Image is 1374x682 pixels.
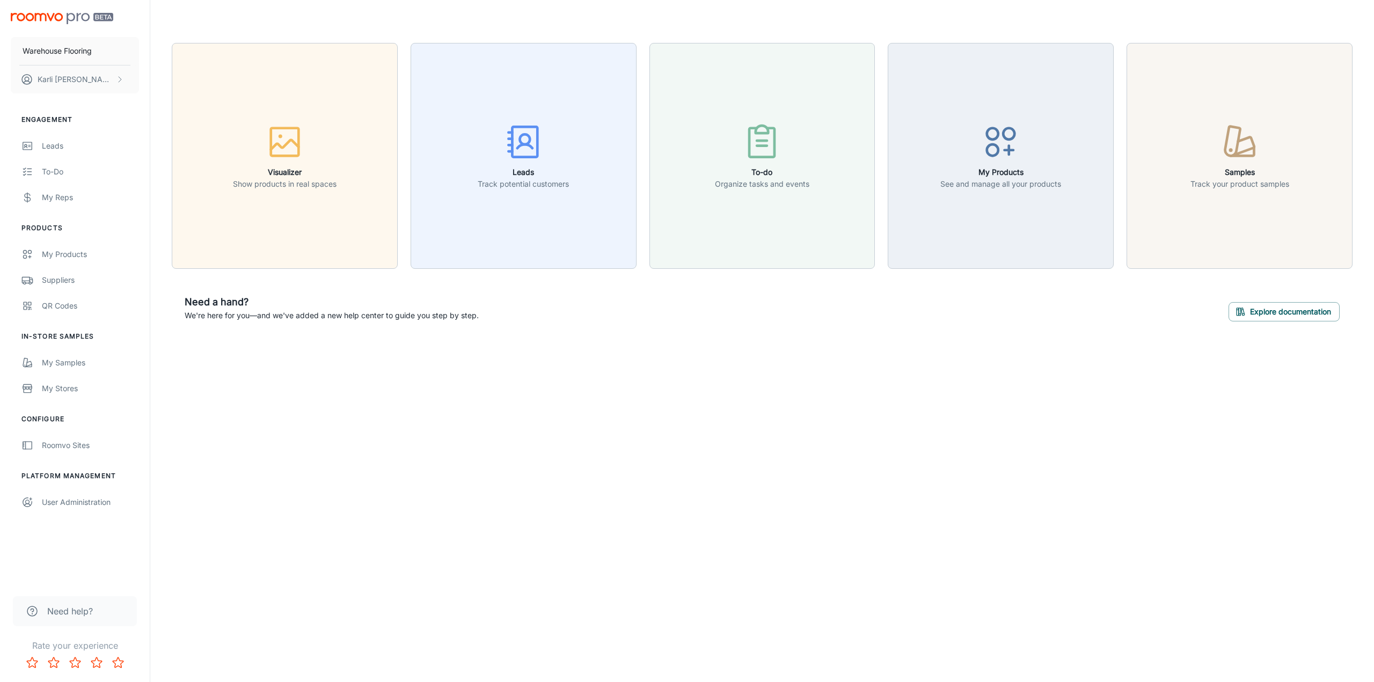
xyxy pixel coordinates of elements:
div: To-do [42,166,139,178]
button: To-doOrganize tasks and events [649,43,875,269]
button: LeadsTrack potential customers [411,43,637,269]
p: Karli [PERSON_NAME] [38,74,113,85]
a: My ProductsSee and manage all your products [888,150,1114,160]
button: Karli [PERSON_NAME] [11,65,139,93]
p: Track your product samples [1190,178,1289,190]
button: Warehouse Flooring [11,37,139,65]
h6: Visualizer [233,166,337,178]
p: Warehouse Flooring [23,45,92,57]
p: Track potential customers [478,178,569,190]
a: To-doOrganize tasks and events [649,150,875,160]
div: My Products [42,248,139,260]
h6: My Products [940,166,1061,178]
p: Organize tasks and events [715,178,809,190]
div: QR Codes [42,300,139,312]
p: See and manage all your products [940,178,1061,190]
a: Explore documentation [1229,305,1340,316]
a: SamplesTrack your product samples [1127,150,1353,160]
button: Explore documentation [1229,302,1340,321]
h6: Leads [478,166,569,178]
p: Show products in real spaces [233,178,337,190]
h6: To-do [715,166,809,178]
h6: Samples [1190,166,1289,178]
a: LeadsTrack potential customers [411,150,637,160]
button: My ProductsSee and manage all your products [888,43,1114,269]
h6: Need a hand? [185,295,479,310]
div: My Samples [42,357,139,369]
div: Suppliers [42,274,139,286]
div: Leads [42,140,139,152]
p: We're here for you—and we've added a new help center to guide you step by step. [185,310,479,321]
button: VisualizerShow products in real spaces [172,43,398,269]
img: Roomvo PRO Beta [11,13,113,24]
button: SamplesTrack your product samples [1127,43,1353,269]
div: My Reps [42,192,139,203]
